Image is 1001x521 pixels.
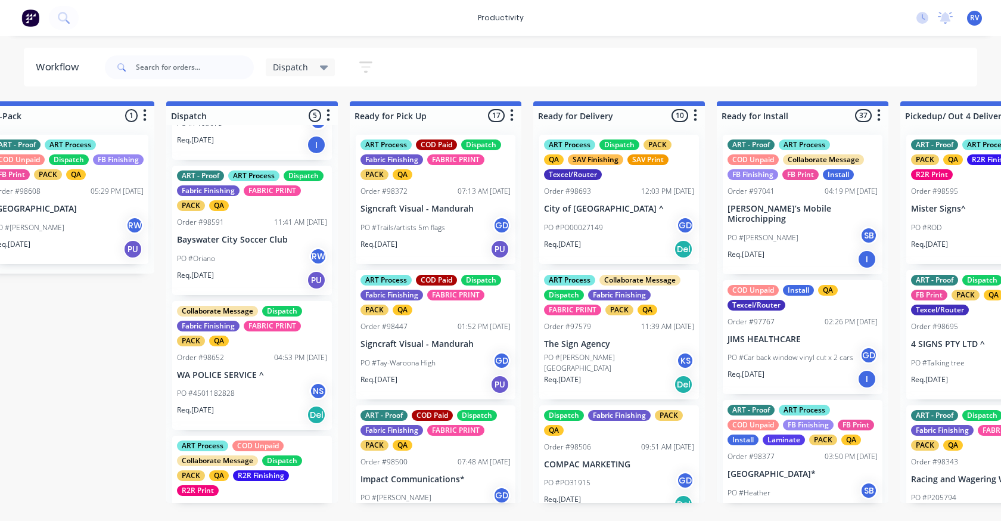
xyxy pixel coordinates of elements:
div: SB [860,482,878,500]
p: [PERSON_NAME]’s Mobile Microchipping [728,204,878,224]
div: Collaborate Message [177,455,258,466]
div: Workflow [36,60,85,75]
div: Dispatch [544,410,584,421]
div: 11:41 AM [DATE] [274,217,327,228]
div: QA [209,200,229,211]
div: RW [126,216,144,234]
div: QA [393,440,412,451]
div: Order #98595 [911,186,958,197]
p: Req. [DATE] [911,239,948,250]
div: ART ProcessCollaborate MessageDispatchFabric FinishingFABRIC PRINTPACKQAOrder #9757911:39 AM [DAT... [539,270,699,399]
div: PACK [643,139,672,150]
p: PO #Oriano [177,253,215,264]
div: Order #98707 [177,502,224,513]
p: Req. [DATE] [911,374,948,385]
div: QA [544,154,564,165]
div: DispatchFabric FinishingPACKQAOrder #9850609:51 AM [DATE]COMPAC MARKETINGPO #PO31915GDReq.[DATE]Del [539,405,699,520]
div: 05:29 PM [DATE] [91,186,144,197]
div: ART Process [544,275,595,286]
div: Dispatch [262,306,302,317]
div: SAV Print [627,154,669,165]
div: ART - Proof [911,410,958,421]
div: COD Paid [416,275,457,286]
div: PACK [177,200,205,211]
p: Req. [DATE] [544,239,581,250]
div: PU [490,240,509,259]
div: QA [66,169,86,180]
div: PACK [360,169,388,180]
p: PO #P205794 [911,492,956,503]
p: The Sign Agency [544,339,694,349]
div: Fabric Finishing [588,410,651,421]
div: QA [393,169,412,180]
div: ART - Proof [911,275,958,286]
div: ART Process [177,441,228,451]
div: Order #98506 [544,442,591,452]
p: PO #Car back window vinyl cut x 2 cars [728,352,853,363]
p: Req. [DATE] [177,135,214,145]
div: Dispatch [262,455,302,466]
p: Req. [DATE] [360,374,397,385]
div: Collaborate Message [599,275,680,286]
div: FABRIC PRINT [427,154,484,165]
div: FB Finishing [728,169,778,180]
div: FB Finishing [93,154,144,165]
div: Order #98591 [177,217,224,228]
div: QA [393,305,412,315]
div: PACK [911,440,939,451]
div: FB Finishing [783,420,834,430]
div: QA [638,305,657,315]
div: Dispatch [284,170,324,181]
div: GD [493,486,511,504]
div: QA [209,336,229,346]
div: ART Process [360,275,412,286]
div: Fabric Finishing [360,290,423,300]
div: Install [823,169,854,180]
p: Signcraft Visual - Mandurah [360,339,511,349]
div: COD Paid [412,410,453,421]
div: RW [309,247,327,265]
div: ART - Proof [360,410,408,421]
div: Order #98377 [728,451,775,462]
div: ART - ProofART ProcessCOD UnpaidCollaborate MessageFB FinishingFB PrintInstallOrder #9704104:19 P... [723,135,882,274]
div: QA [544,425,564,436]
div: Texcel/Router [728,300,785,311]
div: ART ProcessCOD PaidDispatchFabric FinishingFABRIC PRINTPACKQAOrder #9844701:52 PM [DATE]Signcraft... [356,270,515,399]
div: Install [728,435,758,445]
div: 04:53 PM [DATE] [274,352,327,363]
div: SAV Finishing [568,154,623,165]
p: PO #PO31915 [544,477,590,488]
div: Collaborate Message [783,154,864,165]
p: Impact Communications* [360,475,511,485]
div: Collaborate MessageDispatchFabric FinishingFABRIC PRINTPACKQAOrder #9865204:53 PM [DATE]WA POLICE... [172,301,332,430]
div: PACK [177,336,205,346]
div: PACK [360,440,388,451]
p: PO #ROD [911,222,941,233]
div: 09:51 AM [DATE] [641,442,694,452]
div: 10:28 PM [DATE] [274,502,327,513]
div: PACK [911,154,939,165]
div: Dispatch [544,290,584,300]
div: FABRIC PRINT [544,305,601,315]
div: PACK [809,435,837,445]
div: ART - Proof [911,139,958,150]
div: Order #97579 [544,321,591,332]
div: ART Process [45,139,96,150]
div: PU [123,240,142,259]
img: Factory [21,9,39,27]
div: Fabric Finishing [911,425,974,436]
div: COD Paid [416,139,457,150]
p: Req. [DATE] [177,405,214,415]
div: Laminate [763,435,805,445]
div: Order #98500 [360,457,408,467]
p: Req. [DATE] [728,369,764,380]
div: Dispatch [461,139,501,150]
div: 12:03 PM [DATE] [641,186,694,197]
p: PO #4501182828 [177,388,235,399]
div: Dispatch [49,154,89,165]
div: R2R Finishing [233,470,289,481]
div: R2R Print [911,169,953,180]
div: Order #98343 [911,457,958,467]
p: PO #[PERSON_NAME] [360,492,431,503]
p: Req. [DATE] [544,374,581,385]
